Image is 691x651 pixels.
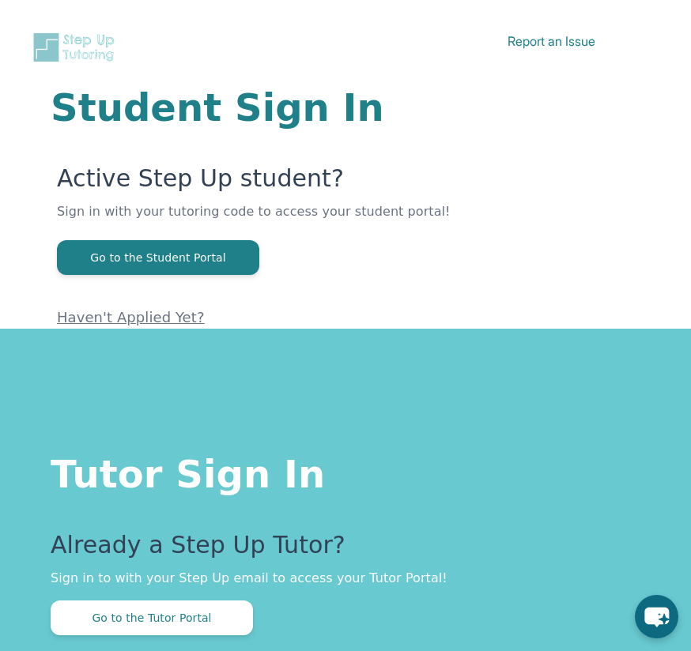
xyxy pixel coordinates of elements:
[51,610,253,625] a: Go to the Tutor Portal
[51,88,640,126] h1: Student Sign In
[51,600,253,635] button: Go to the Tutor Portal
[51,569,640,588] p: Sign in to with your Step Up email to access your Tutor Portal!
[508,33,595,49] a: Report an Issue
[57,309,205,325] a: Haven't Applied Yet?
[57,250,259,265] a: Go to the Student Portal
[57,164,640,202] p: Active Step Up student?
[635,595,678,638] button: chat-button
[57,240,259,275] button: Go to the Student Portal
[32,32,120,63] img: Step Up Tutoring horizontal logo
[51,531,640,569] p: Already a Step Up Tutor?
[51,449,640,493] h1: Tutor Sign In
[57,202,640,240] p: Sign in with your tutoring code to access your student portal!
